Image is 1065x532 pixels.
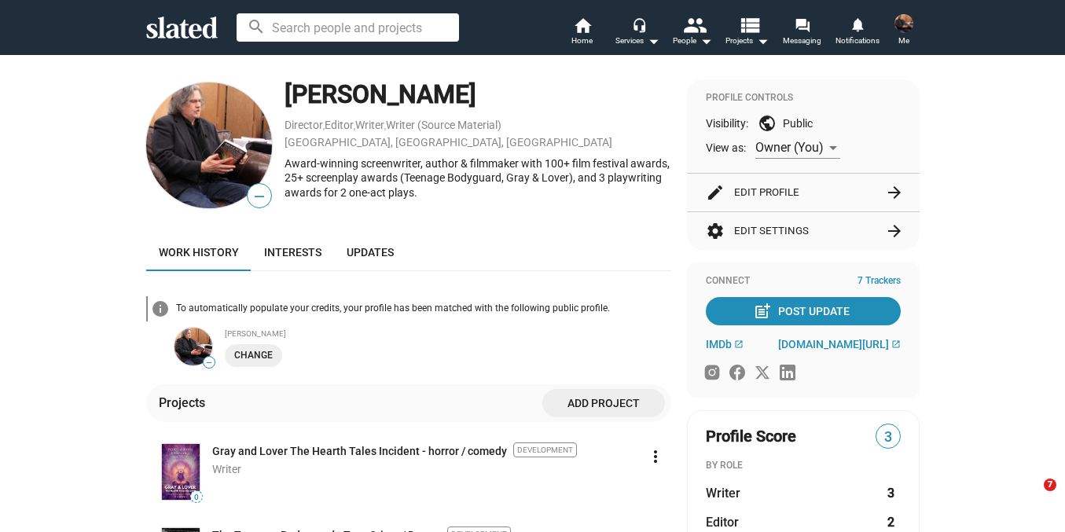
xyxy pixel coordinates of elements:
div: Award-winning screenwriter, author & filmmaker with 100+ film festival awards, 25+ screenplay awa... [285,156,671,200]
span: Profile Score [706,426,796,447]
span: Me [898,31,909,50]
mat-icon: open_in_new [734,339,744,349]
span: 7 Trackers [858,275,901,288]
mat-icon: settings [706,222,725,240]
img: JZ Murdock [894,14,913,33]
mat-icon: headset_mic [632,17,646,31]
mat-icon: arrow_drop_down [753,31,772,50]
span: Change [234,347,273,364]
mat-icon: public [758,114,777,133]
div: Post Update [756,297,850,325]
mat-icon: people [682,13,705,36]
mat-icon: home [573,16,592,35]
div: [PERSON_NAME] [225,329,671,338]
span: View as: [706,141,746,156]
mat-icon: forum [795,17,810,32]
div: To automatically populate your credits, your profile has been matched with the following public p... [176,303,671,315]
span: , [354,122,355,130]
button: People [665,16,720,50]
a: Interests [252,233,334,271]
a: Gray and Lover The Hearth Tales Incident - horror / comedy [212,444,507,459]
mat-icon: arrow_forward [885,183,904,202]
button: Post Update [706,297,901,325]
input: Search people and projects [237,13,459,42]
span: , [384,122,386,130]
a: Work history [146,233,252,271]
span: Interests [264,246,321,259]
div: [PERSON_NAME] [285,78,671,112]
button: JZ MurdockMe [885,11,923,52]
mat-icon: view_list [737,13,760,36]
a: Updates [334,233,406,271]
div: Connect [706,275,901,288]
button: Projects [720,16,775,50]
strong: 2 [887,514,894,530]
button: Edit Profile [706,174,901,211]
mat-icon: open_in_new [891,339,901,349]
a: [GEOGRAPHIC_DATA], [GEOGRAPHIC_DATA], [GEOGRAPHIC_DATA] [285,136,612,149]
span: Writer [706,485,740,501]
span: 0 [191,493,202,502]
button: Change [225,344,282,367]
mat-icon: edit [706,183,725,202]
img: JZ Murdock [146,83,272,208]
a: Writer (Source Material) [386,119,501,131]
mat-icon: notifications [850,17,865,31]
span: IMDb [706,338,732,350]
a: Home [555,16,610,50]
span: Development [513,442,577,457]
span: 7 [1044,479,1056,491]
a: Messaging [775,16,830,50]
a: Notifications [830,16,885,50]
span: Notifications [835,31,880,50]
span: Home [571,31,593,50]
mat-icon: info [151,299,170,318]
span: Writer [212,463,241,475]
div: Profile Controls [706,92,901,105]
a: [DOMAIN_NAME][URL] [778,338,901,350]
span: Updates [347,246,394,259]
span: Projects [725,31,769,50]
mat-icon: arrow_drop_down [644,31,663,50]
mat-icon: more_vert [646,447,665,466]
a: Editor [325,119,354,131]
iframe: Intercom live chat [1012,479,1049,516]
a: Director [285,119,323,131]
span: [DOMAIN_NAME][URL] [778,338,889,350]
button: Add project [542,389,665,417]
span: Editor [706,514,739,530]
img: Poster: Gray and Lover The Hearth Tales Incident - horror / comedy [162,444,200,500]
a: Writer [355,119,384,131]
div: Visibility: Public [706,114,901,133]
span: Add project [555,389,652,417]
mat-icon: arrow_drop_down [696,31,715,50]
span: 3 [876,427,900,448]
div: Services [615,31,659,50]
span: — [248,186,271,207]
span: Messaging [783,31,821,50]
span: Work history [159,246,239,259]
mat-icon: post_add [753,302,772,321]
span: — [204,358,215,367]
img: undefined [174,328,212,365]
div: People [673,31,712,50]
button: Services [610,16,665,50]
button: Edit Settings [706,212,901,250]
span: , [323,122,325,130]
a: IMDb [706,338,744,350]
div: Projects [159,394,211,411]
strong: 3 [887,485,894,501]
div: BY ROLE [706,460,901,472]
mat-icon: arrow_forward [885,222,904,240]
span: Owner (You) [755,140,824,155]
